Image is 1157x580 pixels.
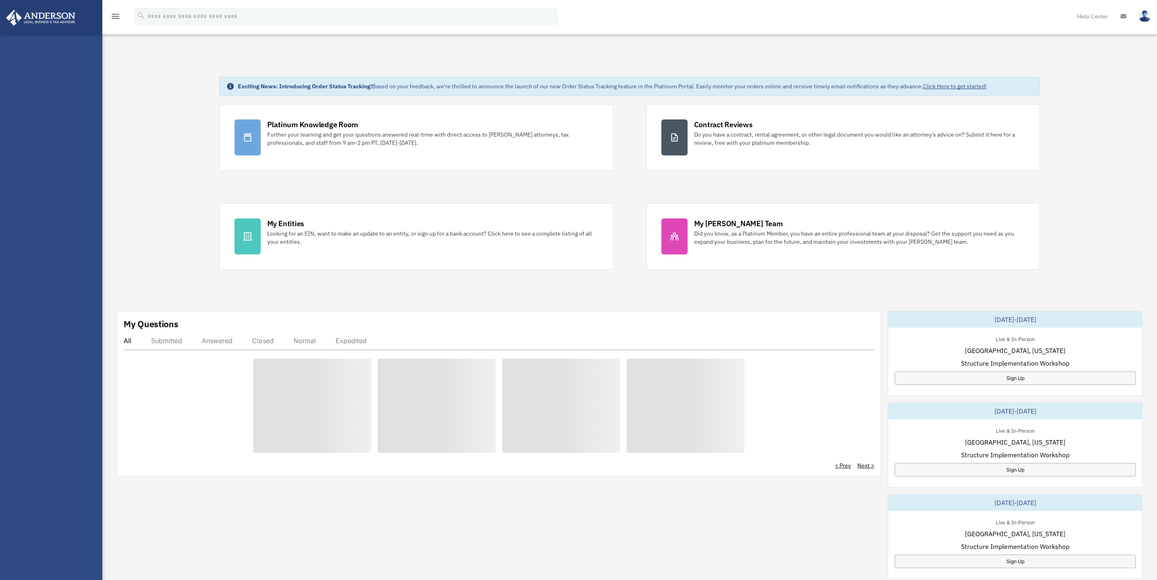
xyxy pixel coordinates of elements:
img: User Pic [1139,10,1151,22]
i: menu [111,11,120,21]
img: Anderson Advisors Platinum Portal [4,10,78,26]
div: Live & In-Person [989,517,1041,526]
div: Expedited [336,337,367,345]
div: Based on your feedback, we're thrilled to announce the launch of our new Order Status Tracking fe... [238,82,987,90]
div: My Questions [124,318,178,330]
span: Structure Implementation Workshop [961,450,1069,460]
div: Answered [202,337,232,345]
span: Structure Implementation Workshop [961,542,1069,551]
div: Looking for an EIN, want to make an update to an entity, or sign up for a bank account? Click her... [267,229,598,246]
span: [GEOGRAPHIC_DATA], [US_STATE] [965,437,1065,447]
a: My Entities Looking for an EIN, want to make an update to an entity, or sign up for a bank accoun... [219,203,613,270]
div: All [124,337,131,345]
a: Sign Up [895,371,1136,385]
div: Closed [252,337,274,345]
div: Live & In-Person [989,426,1041,434]
div: Did you know, as a Platinum Member, you have an entire professional team at your disposal? Get th... [694,229,1025,246]
strong: Exciting News: Introducing Order Status Tracking! [238,83,372,90]
div: Submitted [151,337,182,345]
div: My Entities [267,218,304,229]
div: [DATE]-[DATE] [888,495,1142,511]
a: Platinum Knowledge Room Further your learning and get your questions answered real-time with dire... [219,104,613,171]
div: Platinum Knowledge Room [267,119,358,130]
div: Normal [293,337,316,345]
div: [DATE]-[DATE] [888,311,1142,328]
div: [DATE]-[DATE] [888,403,1142,419]
span: [GEOGRAPHIC_DATA], [US_STATE] [965,529,1065,539]
a: menu [111,14,120,21]
a: Contract Reviews Do you have a contract, rental agreement, or other legal document you would like... [646,104,1040,171]
div: Contract Reviews [694,119,753,130]
span: Structure Implementation Workshop [961,358,1069,368]
a: Sign Up [895,555,1136,568]
div: Do you have a contract, rental agreement, or other legal document you would like an attorney's ad... [694,130,1025,147]
a: Click Here to get started! [923,83,987,90]
div: My [PERSON_NAME] Team [694,218,783,229]
a: Sign Up [895,463,1136,477]
div: Live & In-Person [989,334,1041,343]
i: search [137,11,146,20]
a: My [PERSON_NAME] Team Did you know, as a Platinum Member, you have an entire professional team at... [646,203,1040,270]
div: Further your learning and get your questions answered real-time with direct access to [PERSON_NAM... [267,130,598,147]
a: < Prev [835,461,851,470]
span: [GEOGRAPHIC_DATA], [US_STATE] [965,346,1065,355]
a: Next > [857,461,874,470]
